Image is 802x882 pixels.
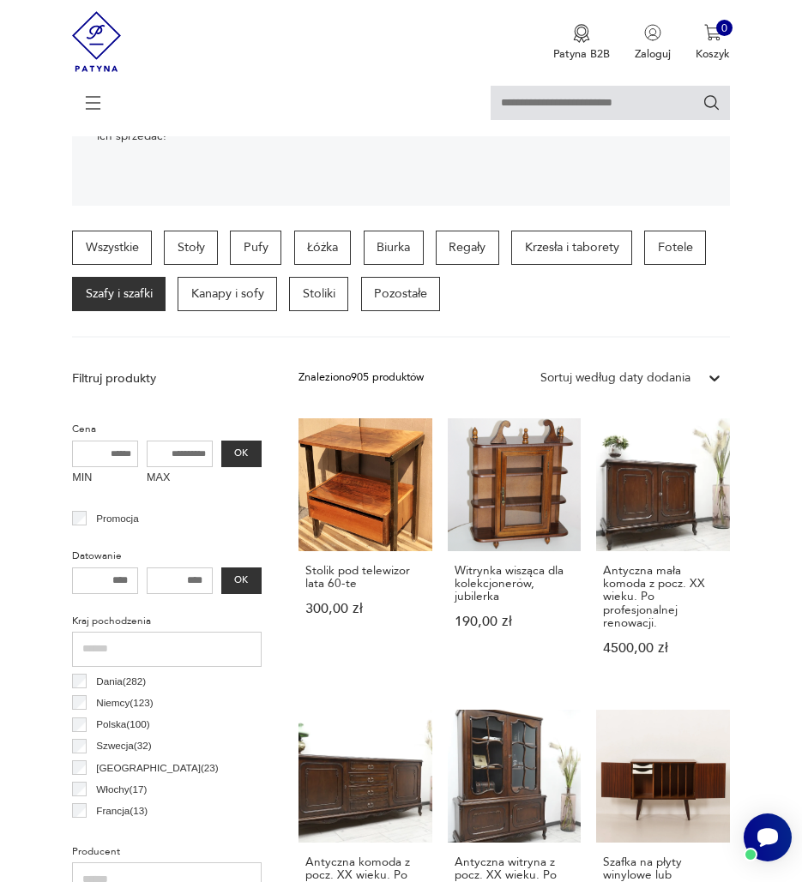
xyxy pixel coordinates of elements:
a: Regały [436,231,499,265]
p: Polska ( 100 ) [96,716,149,733]
button: OK [221,567,262,595]
p: Kraj pochodzenia [72,613,262,630]
div: Sortuj według daty dodania [540,369,690,387]
a: Krzesła i taborety [511,231,632,265]
img: Ikona koszyka [704,24,721,41]
div: Znaleziono 905 produktów [298,369,424,387]
p: Włochy ( 17 ) [96,781,147,798]
p: Niemcy ( 123 ) [96,694,153,711]
div: 0 [716,20,733,37]
iframe: Smartsupp widget button [744,813,792,861]
a: Szafy i szafki [72,277,166,311]
button: Zaloguj [635,24,671,62]
label: MIN [72,467,138,491]
p: [GEOGRAPHIC_DATA] ( 23 ) [96,759,218,777]
p: Patyna B2B [553,46,610,62]
a: Stoliki [289,277,348,311]
p: Producent [72,843,262,861]
img: Ikonka użytkownika [644,24,661,41]
a: Antyczna mała komoda z pocz. XX wieku. Po profesjonalnej renowacji.Antyczna mała komoda z pocz. X... [596,418,730,685]
p: Koszyk [696,46,730,62]
p: 190,00 zł [455,615,574,628]
a: Witrynka wisząca dla kolekcjonerów, jubilerkaWitrynka wisząca dla kolekcjonerów, jubilerka190,00 zł [448,418,582,685]
a: Biurka [364,231,424,265]
a: Pufy [230,231,281,265]
h3: Witrynka wisząca dla kolekcjonerów, jubilerka [455,564,574,603]
h3: Stolik pod telewizor lata 60-te [305,564,425,591]
p: Promocja [96,510,138,527]
a: Łóżka [294,231,352,265]
button: OK [221,441,262,468]
p: Francja ( 13 ) [96,802,148,819]
button: Patyna B2B [553,24,610,62]
a: Ikona medaluPatyna B2B [553,24,610,62]
button: Szukaj [703,93,721,112]
a: Stolik pod telewizor lata 60-teStolik pod telewizor lata 60-te300,00 zł [298,418,432,685]
p: 4500,00 zł [603,642,722,655]
img: Ikona medalu [573,24,590,43]
a: Kanapy i sofy [178,277,277,311]
p: Norwegia ( 12 ) [96,824,156,841]
p: Filtruj produkty [72,370,262,387]
button: 0Koszyk [696,24,730,62]
a: Fotele [644,231,706,265]
a: Wszystkie [72,231,152,265]
p: Szwecja ( 32 ) [96,737,151,754]
p: Cena [72,421,262,438]
h3: Antyczna mała komoda z pocz. XX wieku. Po profesjonalnej renowacji. [603,564,722,629]
a: Pozostałe [361,277,441,311]
p: Dania ( 282 ) [96,673,146,690]
label: MAX [147,467,213,491]
p: Datowanie [72,548,262,565]
a: Stoły [164,231,218,265]
p: Zaloguj [635,46,671,62]
p: 300,00 zł [305,603,425,615]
